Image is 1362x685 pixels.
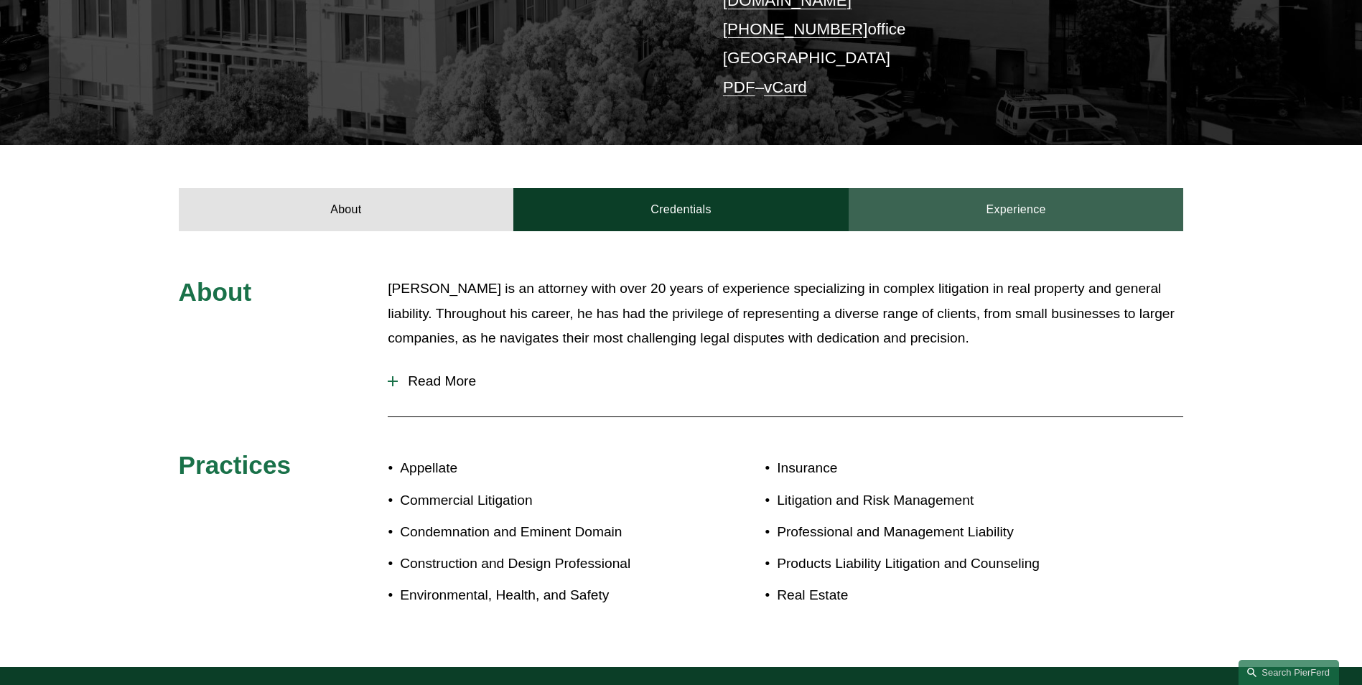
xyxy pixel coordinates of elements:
[777,551,1100,577] p: Products Liability Litigation and Counseling
[400,583,681,608] p: Environmental, Health, and Safety
[400,488,681,513] p: Commercial Litigation
[400,551,681,577] p: Construction and Design Professional
[400,520,681,545] p: Condemnation and Eminent Domain
[849,188,1184,231] a: Experience
[1239,660,1339,685] a: Search this site
[777,456,1100,481] p: Insurance
[777,520,1100,545] p: Professional and Management Liability
[777,583,1100,608] p: Real Estate
[400,456,681,481] p: Appellate
[764,78,807,96] a: vCard
[398,373,1183,389] span: Read More
[723,20,868,38] a: [PHONE_NUMBER]
[388,276,1183,351] p: [PERSON_NAME] is an attorney with over 20 years of experience specializing in complex litigation ...
[179,451,291,479] span: Practices
[723,78,755,96] a: PDF
[179,278,252,306] span: About
[513,188,849,231] a: Credentials
[388,363,1183,400] button: Read More
[777,488,1100,513] p: Litigation and Risk Management
[179,188,514,231] a: About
